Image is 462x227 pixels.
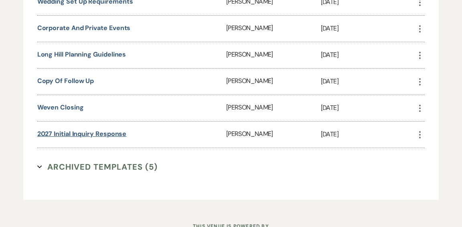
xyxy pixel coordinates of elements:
[37,103,84,111] a: Weven Closing
[37,24,131,32] a: Corporate and Private Events
[226,16,321,42] div: [PERSON_NAME]
[321,50,415,60] p: [DATE]
[321,76,415,87] p: [DATE]
[37,161,158,173] button: Archived Templates (5)
[321,23,415,34] p: [DATE]
[321,129,415,140] p: [DATE]
[37,77,94,85] a: Copy of Follow Up
[226,122,321,148] div: [PERSON_NAME]
[37,50,126,59] a: Long Hill Planning Guidelines
[321,103,415,113] p: [DATE]
[37,130,127,138] a: 2027 initial inquiry response
[226,69,321,95] div: [PERSON_NAME]
[226,95,321,121] div: [PERSON_NAME]
[226,42,321,68] div: [PERSON_NAME]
